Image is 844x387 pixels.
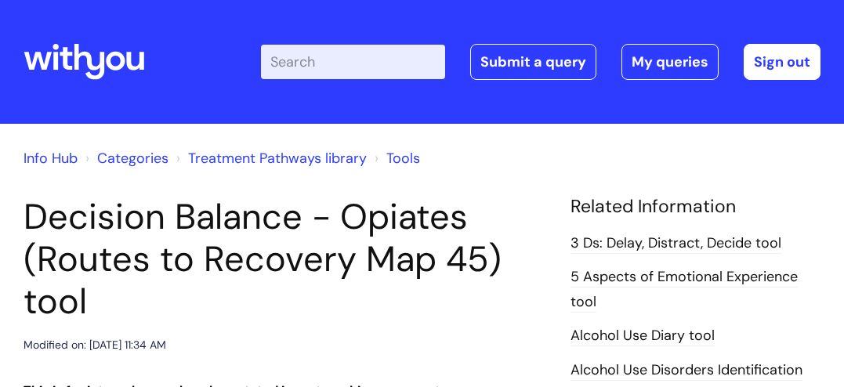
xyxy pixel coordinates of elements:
a: Tools [386,149,420,168]
div: | - [261,44,820,80]
a: 3 Ds: Delay, Distract, Decide tool [571,233,781,254]
a: Treatment Pathways library [188,149,367,168]
a: Submit a query [470,44,596,80]
input: Search [261,45,445,79]
a: Categories [97,149,168,168]
a: 5 Aspects of Emotional Experience tool [571,267,798,313]
li: Tools [371,146,420,171]
a: My queries [621,44,719,80]
li: Treatment Pathways library [172,146,367,171]
div: Modified on: [DATE] 11:34 AM [24,335,166,355]
h4: Related Information [571,196,820,218]
a: Info Hub [24,149,78,168]
a: Sign out [744,44,820,80]
h1: Decision Balance - Opiates (Routes to Recovery Map 45) tool [24,196,547,323]
li: Solution home [82,146,168,171]
a: Alcohol Use Diary tool [571,326,715,346]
